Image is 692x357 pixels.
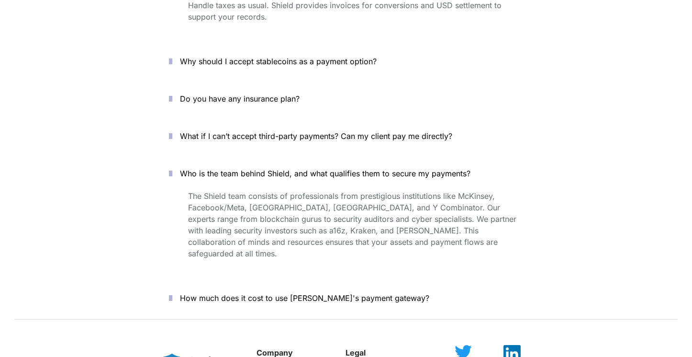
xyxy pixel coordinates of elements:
[155,84,537,114] button: Do you have any insurance plan?
[155,159,537,188] button: Who is the team behind Shield, and what qualifies them to secure my payments?
[155,283,537,313] button: How much does it cost to use [PERSON_NAME]'s payment gateway?
[180,94,300,104] span: Do you have any insurance plan?
[188,191,519,258] span: The Shield team consists of professionals from prestigious institutions like McKinsey, Facebook/M...
[180,57,377,66] span: Why should I accept stablecoins as a payment option?
[155,188,537,276] div: Who is the team behind Shield, and what qualifies them to secure my payments?
[188,0,504,22] span: Handle taxes as usual. Shield provides invoices for conversions and USD settlement to support you...
[180,169,470,178] span: Who is the team behind Shield, and what qualifies them to secure my payments?
[155,121,537,151] button: What if I can’t accept third-party payments? Can my client pay me directly?
[180,293,429,303] span: How much does it cost to use [PERSON_NAME]'s payment gateway?
[155,46,537,76] button: Why should I accept stablecoins as a payment option?
[180,131,452,141] span: What if I can’t accept third-party payments? Can my client pay me directly?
